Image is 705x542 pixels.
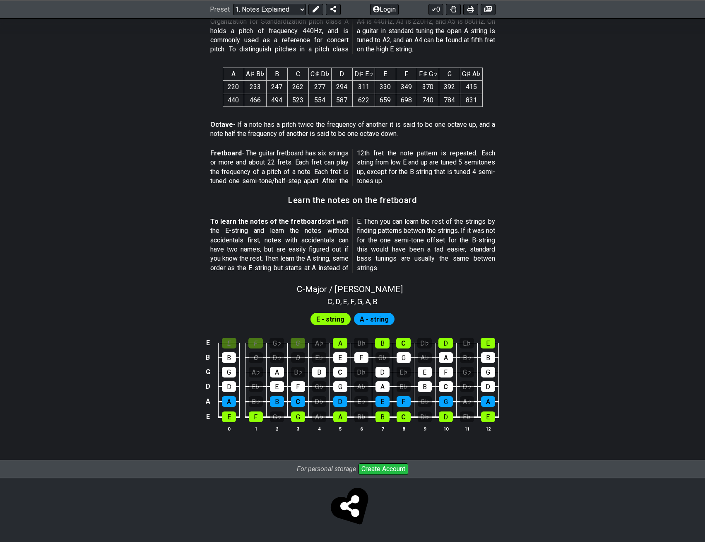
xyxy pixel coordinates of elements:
[203,379,213,394] td: D
[219,424,240,433] th: 0
[287,68,308,80] th: C
[312,411,326,422] div: A♭
[373,296,378,307] span: B
[266,424,287,433] th: 2
[396,81,417,94] td: 349
[244,68,266,80] th: A♯ B♭
[203,394,213,409] td: A
[396,68,417,80] th: F
[428,3,443,15] button: 0
[351,424,372,433] th: 6
[375,81,396,94] td: 330
[418,352,432,363] div: A♭
[460,81,482,94] td: 415
[460,352,474,363] div: B♭
[481,396,495,407] div: A
[210,8,495,54] p: - According to the International Organization for Standardization pitch class A holds a pitch of ...
[291,396,305,407] div: C
[233,3,306,15] select: Preset
[439,411,453,422] div: D
[372,424,393,433] th: 7
[331,81,352,94] td: 294
[396,94,417,106] td: 698
[481,338,495,348] div: E
[354,381,368,392] div: A♭
[481,352,495,363] div: B
[331,94,352,106] td: 587
[375,367,390,377] div: D
[439,352,453,363] div: A
[266,81,287,94] td: 247
[270,367,284,377] div: A
[460,411,474,422] div: E♭
[324,294,381,307] section: Scale pitch classes
[375,396,390,407] div: E
[270,411,284,422] div: G♭
[312,396,326,407] div: D♭
[222,352,236,363] div: B
[333,489,373,529] span: Click to store and share!
[347,296,351,307] span: ,
[308,94,331,106] td: 554
[270,381,284,392] div: E
[291,381,305,392] div: F
[332,296,336,307] span: ,
[375,338,390,348] div: B
[393,424,414,433] th: 8
[331,68,352,80] th: D
[266,68,287,80] th: B
[203,336,213,351] td: E
[340,296,344,307] span: ,
[288,196,417,205] h3: Learn the notes on the fretboard
[439,367,453,377] div: F
[418,411,432,422] div: D♭
[308,81,331,94] td: 277
[287,424,308,433] th: 3
[308,3,323,15] button: Edit Preset
[417,94,439,106] td: 740
[352,68,375,80] th: D♯ E♭
[352,94,375,106] td: 622
[446,3,461,15] button: Toggle Dexterity for all fretkits
[210,120,495,139] p: - If a note has a pitch twice the frequency of another it is said to be one octave up, and a note...
[312,338,326,348] div: A♭
[297,284,403,294] span: C - Major / [PERSON_NAME]
[333,396,347,407] div: D
[351,296,354,307] span: F
[312,367,326,377] div: B
[291,367,305,377] div: B♭
[203,365,213,379] td: G
[375,411,390,422] div: B
[333,352,347,363] div: E
[460,68,482,80] th: G♯ A♭
[336,296,340,307] span: D
[370,296,373,307] span: ,
[359,463,408,475] button: Create Account
[222,381,236,392] div: D
[397,381,411,392] div: B♭
[352,81,375,94] td: 311
[397,367,411,377] div: E♭
[354,296,358,307] span: ,
[375,352,390,363] div: G♭
[297,465,356,473] i: For personal storage
[418,367,432,377] div: E
[222,396,236,407] div: A
[370,3,399,15] button: Login
[397,352,411,363] div: G
[366,296,370,307] span: A
[417,81,439,94] td: 370
[396,338,411,348] div: C
[291,338,305,348] div: G
[249,352,263,363] div: C
[210,149,495,186] p: - The guitar fretboard has six strings or more and about 22 frets. Each fret can play the frequen...
[481,411,495,422] div: E
[248,338,263,348] div: F
[270,352,284,363] div: D♭
[354,352,368,363] div: F
[210,149,242,157] strong: Fretboard
[222,338,236,348] div: E
[418,396,432,407] div: G♭
[245,424,266,433] th: 1
[456,424,477,433] th: 11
